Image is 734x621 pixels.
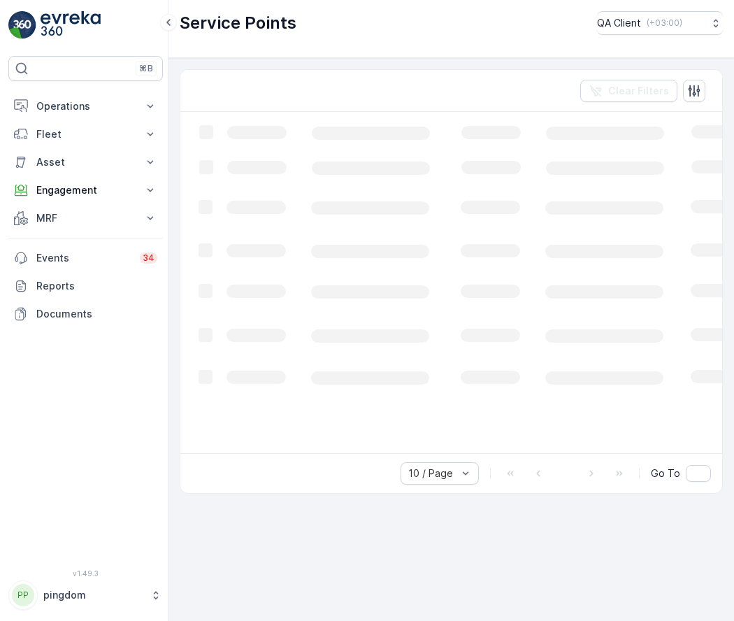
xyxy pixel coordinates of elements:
p: Fleet [36,127,135,141]
p: pingdom [43,588,143,602]
button: QA Client(+03:00) [597,11,723,35]
p: Engagement [36,183,135,197]
img: logo_light-DOdMpM7g.png [41,11,101,39]
p: Events [36,251,131,265]
button: Clear Filters [580,80,677,102]
div: PP [12,584,34,606]
p: Operations [36,99,135,113]
span: v 1.49.3 [8,569,163,578]
p: Asset [36,155,135,169]
p: Service Points [180,12,296,34]
a: Documents [8,300,163,328]
p: QA Client [597,16,641,30]
a: Events34 [8,244,163,272]
p: ⌘B [139,63,153,74]
a: Reports [8,272,163,300]
button: Engagement [8,176,163,204]
p: Documents [36,307,157,321]
button: Asset [8,148,163,176]
p: MRF [36,211,135,225]
button: Operations [8,92,163,120]
p: Clear Filters [608,84,669,98]
p: 34 [143,252,154,264]
button: Fleet [8,120,163,148]
span: Go To [651,466,680,480]
p: Reports [36,279,157,293]
button: PPpingdom [8,580,163,610]
p: ( +03:00 ) [647,17,682,29]
img: logo [8,11,36,39]
button: MRF [8,204,163,232]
